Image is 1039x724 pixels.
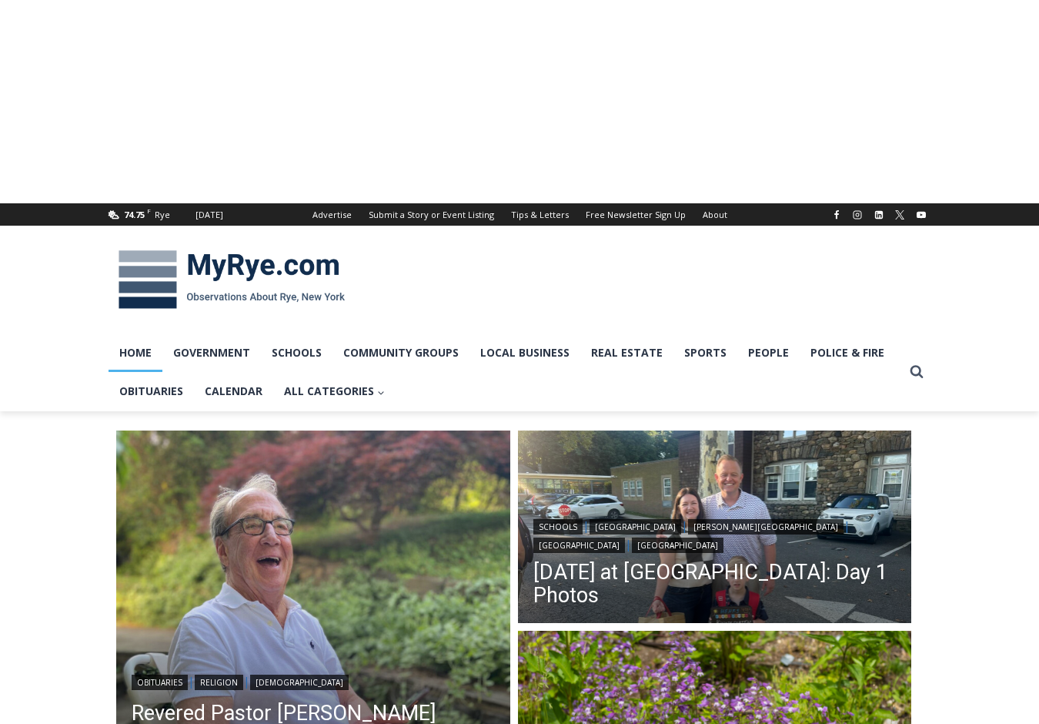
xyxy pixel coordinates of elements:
[673,334,737,372] a: Sports
[109,372,194,411] a: Obituaries
[903,358,930,386] button: View Search Form
[132,675,188,690] a: Obituaries
[109,240,355,320] img: MyRye.com
[737,334,800,372] a: People
[304,203,736,226] nav: Secondary Navigation
[577,203,694,226] a: Free Newsletter Sign Up
[132,672,495,690] div: | |
[694,203,736,226] a: About
[912,206,930,224] a: YouTube
[195,208,223,222] div: [DATE]
[304,203,360,226] a: Advertise
[109,334,162,372] a: Home
[533,519,583,535] a: Schools
[827,206,846,224] a: Facebook
[533,516,897,553] div: | | | |
[503,203,577,226] a: Tips & Letters
[250,675,349,690] a: [DEMOGRAPHIC_DATA]
[194,372,273,411] a: Calendar
[332,334,469,372] a: Community Groups
[147,206,151,215] span: F
[469,334,580,372] a: Local Business
[195,675,243,690] a: Religion
[632,538,723,553] a: [GEOGRAPHIC_DATA]
[533,561,897,607] a: [DATE] at [GEOGRAPHIC_DATA]: Day 1 Photos
[360,203,503,226] a: Submit a Story or Event Listing
[590,519,681,535] a: [GEOGRAPHIC_DATA]
[155,208,170,222] div: Rye
[284,383,385,400] span: All Categories
[580,334,673,372] a: Real Estate
[890,206,909,224] a: X
[109,334,903,411] nav: Primary Navigation
[273,372,396,411] a: All Categories
[688,519,844,535] a: [PERSON_NAME][GEOGRAPHIC_DATA]
[518,431,912,628] img: (PHOTO: Henry arrived for his first day of Kindergarten at Midland Elementary School. He likes cu...
[124,209,145,220] span: 74.75
[533,538,625,553] a: [GEOGRAPHIC_DATA]
[848,206,867,224] a: Instagram
[870,206,888,224] a: Linkedin
[518,431,912,628] a: Read More First Day of School at Rye City Schools: Day 1 Photos
[261,334,332,372] a: Schools
[162,334,261,372] a: Government
[800,334,895,372] a: Police & Fire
